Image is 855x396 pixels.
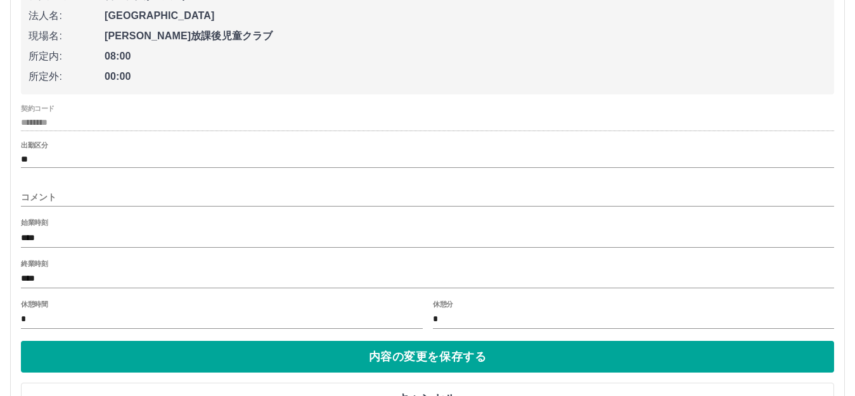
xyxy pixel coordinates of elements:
label: 契約コード [21,104,55,113]
span: 法人名: [29,8,105,23]
button: 内容の変更を保存する [21,341,834,373]
label: 休憩分 [433,299,453,309]
span: [GEOGRAPHIC_DATA] [105,8,826,23]
label: 終業時刻 [21,259,48,268]
span: 08:00 [105,49,826,64]
span: 所定外: [29,69,105,84]
span: 所定内: [29,49,105,64]
span: [PERSON_NAME]放課後児童クラブ [105,29,826,44]
label: 休憩時間 [21,299,48,309]
span: 00:00 [105,69,826,84]
span: 現場名: [29,29,105,44]
label: 始業時刻 [21,218,48,227]
label: 出勤区分 [21,141,48,150]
